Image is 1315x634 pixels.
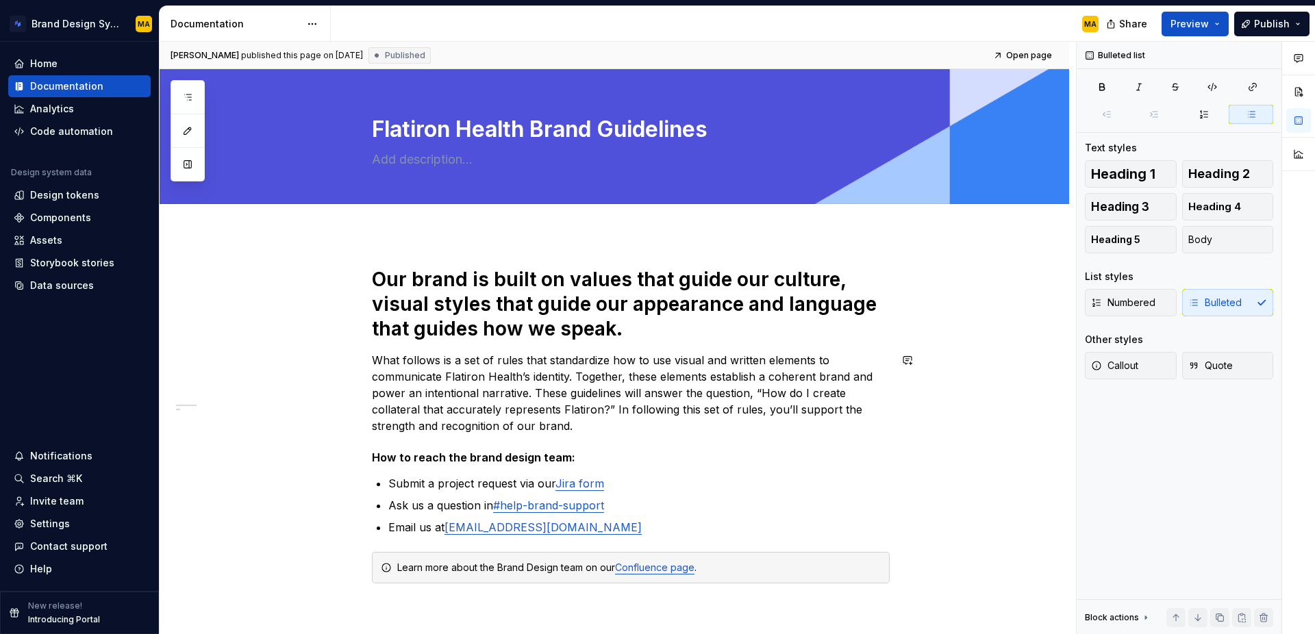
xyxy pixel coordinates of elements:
[1085,612,1139,623] div: Block actions
[1085,193,1177,220] button: Heading 3
[1091,200,1149,214] span: Heading 3
[555,477,604,490] a: Jira form
[1182,352,1274,379] button: Quote
[1099,12,1156,36] button: Share
[8,275,151,296] a: Data sources
[1254,17,1290,31] span: Publish
[30,188,99,202] div: Design tokens
[8,98,151,120] a: Analytics
[30,79,103,93] div: Documentation
[372,267,890,341] h1: Our brand is built on values that guide our culture, visual styles that guide our appearance and ...
[241,50,363,61] div: published this page on [DATE]
[1234,12,1310,36] button: Publish
[30,125,113,138] div: Code automation
[30,57,58,71] div: Home
[1085,226,1177,253] button: Heading 5
[372,451,890,464] h5: How to reach the brand design team:
[1188,233,1212,246] span: Body
[1091,296,1155,309] span: Numbered
[1188,200,1241,214] span: Heading 4
[8,535,151,557] button: Contact support
[388,475,890,492] p: Submit a project request via our
[8,229,151,251] a: Assets
[1006,50,1052,61] span: Open page
[30,233,62,247] div: Assets
[1091,233,1140,246] span: Heading 5
[989,46,1058,65] a: Open page
[171,50,239,61] span: [PERSON_NAME]
[32,17,119,31] div: Brand Design System
[8,490,151,512] a: Invite team
[1162,12,1229,36] button: Preview
[388,519,890,535] p: Email us at
[30,472,82,485] div: Search ⌘K
[1085,608,1151,627] div: Block actions
[30,102,74,116] div: Analytics
[8,75,151,97] a: Documentation
[1170,17,1209,31] span: Preview
[1084,18,1097,29] div: MA
[1085,141,1137,155] div: Text styles
[30,211,91,225] div: Components
[8,468,151,490] button: Search ⌘K
[8,184,151,206] a: Design tokens
[8,207,151,229] a: Components
[1182,193,1274,220] button: Heading 4
[369,113,887,146] textarea: Flatiron Health Brand Guidelines
[1085,160,1177,188] button: Heading 1
[138,18,150,29] div: MA
[30,540,108,553] div: Contact support
[1085,352,1177,379] button: Callout
[388,497,890,513] p: Ask us a question in
[30,449,92,463] div: Notifications
[397,561,881,574] div: Learn more about the Brand Design team on our .
[1085,333,1143,346] div: Other styles
[444,520,642,534] a: [EMAIL_ADDRESS][DOMAIN_NAME]
[30,562,52,576] div: Help
[1182,160,1274,188] button: Heading 2
[1091,167,1155,181] span: Heading 1
[1182,226,1274,253] button: Body
[385,50,425,61] span: Published
[8,445,151,467] button: Notifications
[1091,359,1138,372] span: Callout
[8,121,151,142] a: Code automation
[28,614,100,625] p: Introducing Portal
[1188,167,1250,181] span: Heading 2
[30,517,70,531] div: Settings
[493,498,604,512] a: #help-brand-support
[372,352,890,434] p: What follows is a set of rules that standardize how to use visual and written elements to communi...
[1085,289,1177,316] button: Numbered
[30,279,94,292] div: Data sources
[3,9,156,38] button: Brand Design SystemMA
[10,16,26,32] img: d4286e81-bf2d-465c-b469-1298f2b8eabd.png
[8,558,151,580] button: Help
[615,561,694,573] a: Confluence page
[1119,17,1147,31] span: Share
[171,17,300,31] div: Documentation
[1085,270,1134,283] div: List styles
[8,53,151,75] a: Home
[28,600,82,611] p: New release!
[8,513,151,535] a: Settings
[30,256,114,270] div: Storybook stories
[1188,359,1233,372] span: Quote
[30,494,84,508] div: Invite team
[8,252,151,274] a: Storybook stories
[11,167,92,178] div: Design system data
